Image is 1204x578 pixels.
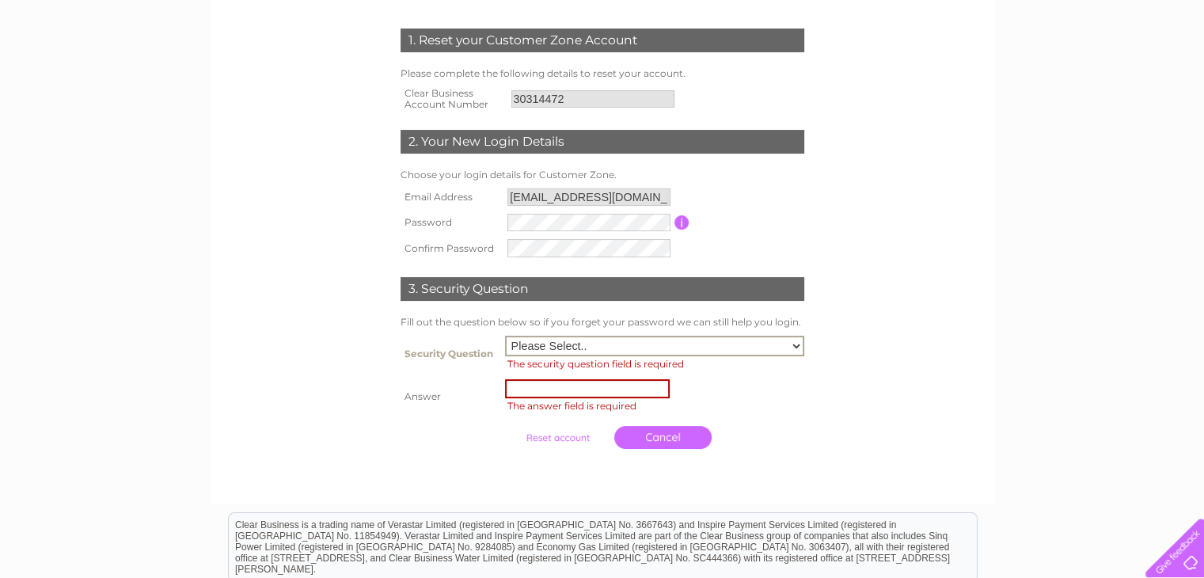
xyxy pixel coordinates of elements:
[397,165,808,184] td: Choose your login details for Customer Zone.
[1022,67,1057,79] a: Energy
[1156,67,1195,79] a: Contact
[397,184,504,210] th: Email Address
[397,83,507,115] th: Clear Business Account Number
[397,64,808,83] td: Please complete the following details to reset your account.
[1123,67,1146,79] a: Blog
[397,210,504,235] th: Password
[509,427,606,449] input: Submit
[507,400,636,412] span: The answer field is required
[397,375,501,418] th: Answer
[401,130,804,154] div: 2. Your New Login Details
[401,29,804,52] div: 1. Reset your Customer Zone Account
[401,277,804,301] div: 3. Security Question
[982,67,1012,79] a: Water
[674,215,689,230] input: Information
[507,358,684,370] span: The security question field is required
[229,9,977,77] div: Clear Business is a trading name of Verastar Limited (registered in [GEOGRAPHIC_DATA] No. 3667643...
[906,8,1015,28] a: 0333 014 3131
[397,313,808,332] td: Fill out the question below so if you forget your password we can still help you login.
[397,235,504,260] th: Confirm Password
[42,41,123,89] img: logo.png
[614,426,712,449] a: Cancel
[397,332,501,376] th: Security Question
[1066,67,1114,79] a: Telecoms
